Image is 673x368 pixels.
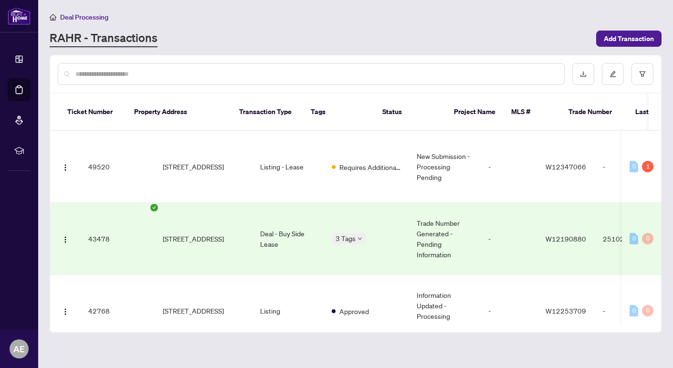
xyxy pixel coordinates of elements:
[13,342,25,356] span: AE
[50,14,56,21] span: home
[595,203,662,275] td: 2510219
[60,13,108,21] span: Deal Processing
[546,306,586,315] span: W12253709
[81,203,147,275] td: 43478
[546,162,586,171] span: W12347066
[358,236,362,241] span: down
[642,233,653,244] div: 0
[8,7,31,25] img: logo
[231,94,303,131] th: Transaction Type
[602,63,624,85] button: edit
[630,305,638,316] div: 0
[60,94,126,131] th: Ticket Number
[481,275,538,347] td: -
[50,30,158,47] a: RAHR - Transactions
[252,131,324,203] td: Listing - Lease
[126,94,231,131] th: Property Address
[375,94,446,131] th: Status
[339,306,369,316] span: Approved
[481,131,538,203] td: -
[595,131,662,203] td: -
[163,233,224,244] span: [STREET_ADDRESS]
[610,71,616,77] span: edit
[481,203,538,275] td: -
[630,233,638,244] div: 0
[642,161,653,172] div: 1
[504,94,561,131] th: MLS #
[639,71,646,77] span: filter
[81,131,147,203] td: 49520
[150,204,158,211] span: check-circle
[81,275,147,347] td: 42768
[409,275,481,347] td: Information Updated - Processing Pending
[336,233,356,244] span: 3 Tags
[642,305,653,316] div: 0
[409,131,481,203] td: New Submission - Processing Pending
[446,94,504,131] th: Project Name
[572,63,594,85] button: download
[163,161,224,172] span: [STREET_ADDRESS]
[630,161,638,172] div: 0
[561,94,628,131] th: Trade Number
[62,308,69,315] img: Logo
[252,203,324,275] td: Deal - Buy Side Lease
[58,159,73,174] button: Logo
[163,305,224,316] span: [STREET_ADDRESS]
[580,71,587,77] span: download
[604,31,654,46] span: Add Transaction
[595,275,662,347] td: -
[62,236,69,243] img: Logo
[252,275,324,347] td: Listing
[546,234,586,243] span: W12190880
[409,203,481,275] td: Trade Number Generated - Pending Information
[303,94,375,131] th: Tags
[631,63,653,85] button: filter
[62,164,69,171] img: Logo
[596,31,662,47] button: Add Transaction
[58,303,73,318] button: Logo
[58,231,73,246] button: Logo
[339,162,401,172] span: Requires Additional Docs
